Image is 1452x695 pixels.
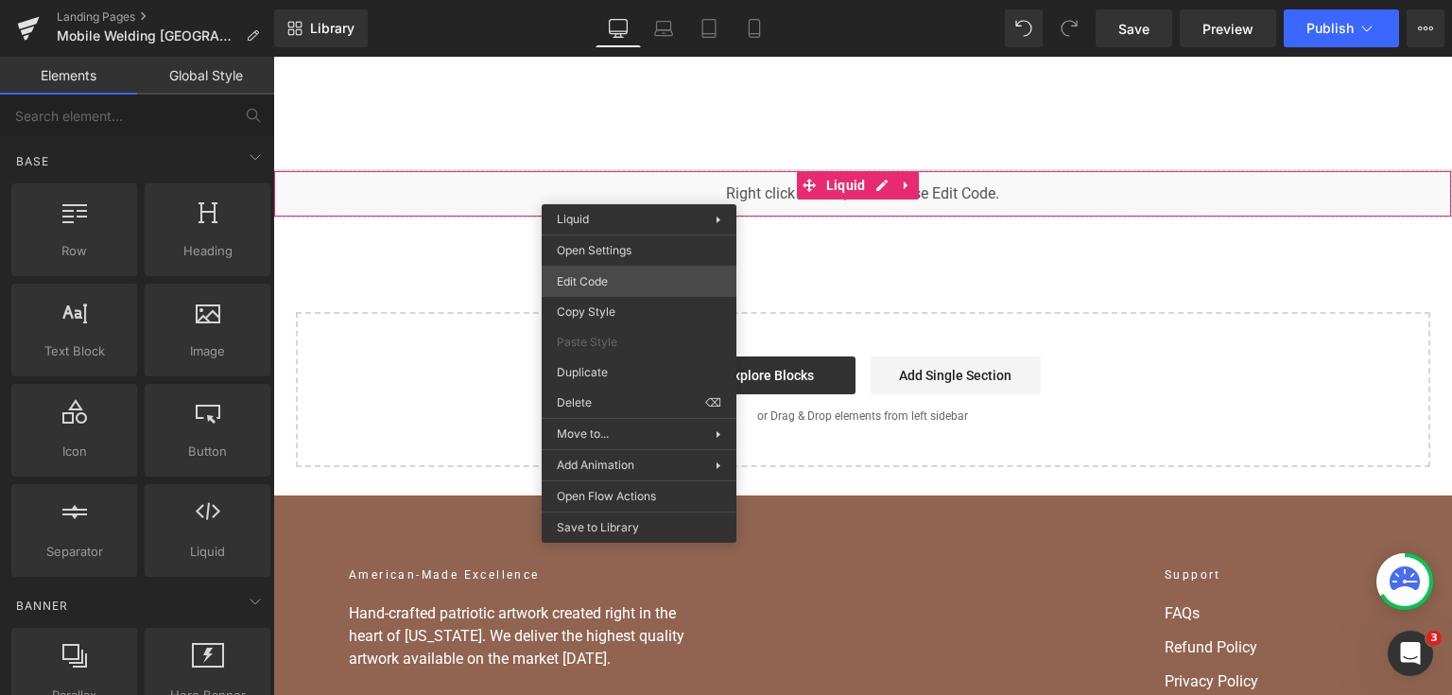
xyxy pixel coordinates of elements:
[596,9,641,47] a: Desktop
[14,152,51,170] span: Base
[76,510,435,527] h2: American-Made Excellence
[622,114,647,143] a: Expand / Collapse
[705,394,721,411] span: ⌫
[557,519,721,536] span: Save to Library
[1284,9,1399,47] button: Publish
[310,20,354,37] span: Library
[57,28,238,43] span: Mobile Welding [GEOGRAPHIC_DATA]
[14,597,70,615] span: Banner
[891,580,1103,602] a: Refund Policy
[150,241,265,261] span: Heading
[150,341,265,361] span: Image
[557,212,589,226] span: Liquid
[891,614,1103,636] a: Privacy Policy
[891,510,1103,527] h2: Support
[17,341,131,361] span: Text Block
[891,546,1103,568] a: FAQs
[17,542,131,562] span: Separator
[17,442,131,461] span: Icon
[557,304,721,321] span: Copy Style
[557,364,721,381] span: Duplicate
[274,9,368,47] a: New Library
[557,334,721,351] span: Paste Style
[557,488,721,505] span: Open Flow Actions
[1202,19,1253,39] span: Preview
[732,9,777,47] a: Mobile
[548,114,597,143] span: Liquid
[137,57,274,95] a: Global Style
[1118,19,1149,39] span: Save
[76,546,435,614] p: Hand-crafted patriotic artwork created right in the heart of [US_STATE]. We deliver the highest q...
[1180,9,1276,47] a: Preview
[1426,631,1442,646] span: 3
[57,9,274,25] a: Landing Pages
[1388,631,1433,676] iframe: Intercom live chat
[557,394,705,411] span: Delete
[641,9,686,47] a: Laptop
[557,457,716,474] span: Add Animation
[1005,9,1043,47] button: Undo
[597,300,768,338] a: Add Single Section
[1407,9,1444,47] button: More
[1050,9,1088,47] button: Redo
[53,353,1127,366] p: or Drag & Drop elements from left sidebar
[150,442,265,461] span: Button
[412,300,582,338] a: Explore Blocks
[150,542,265,562] span: Liquid
[686,9,732,47] a: Tablet
[557,273,721,290] span: Edit Code
[557,242,721,259] span: Open Settings
[17,241,131,261] span: Row
[1306,21,1354,36] span: Publish
[557,426,716,443] span: Move to...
